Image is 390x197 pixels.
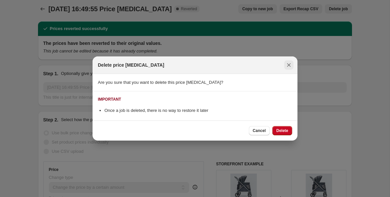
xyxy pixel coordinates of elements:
span: Are you sure that you want to delete this price [MEDICAL_DATA]? [98,80,223,85]
button: Cancel [249,126,270,135]
button: Close [284,60,293,70]
h2: Delete price [MEDICAL_DATA] [98,62,164,68]
div: IMPORTANT [98,97,121,102]
span: Cancel [253,128,266,133]
span: Delete [276,128,288,133]
button: Delete [272,126,292,135]
li: Once a job is deleted, there is no way to restore it later [104,107,292,114]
